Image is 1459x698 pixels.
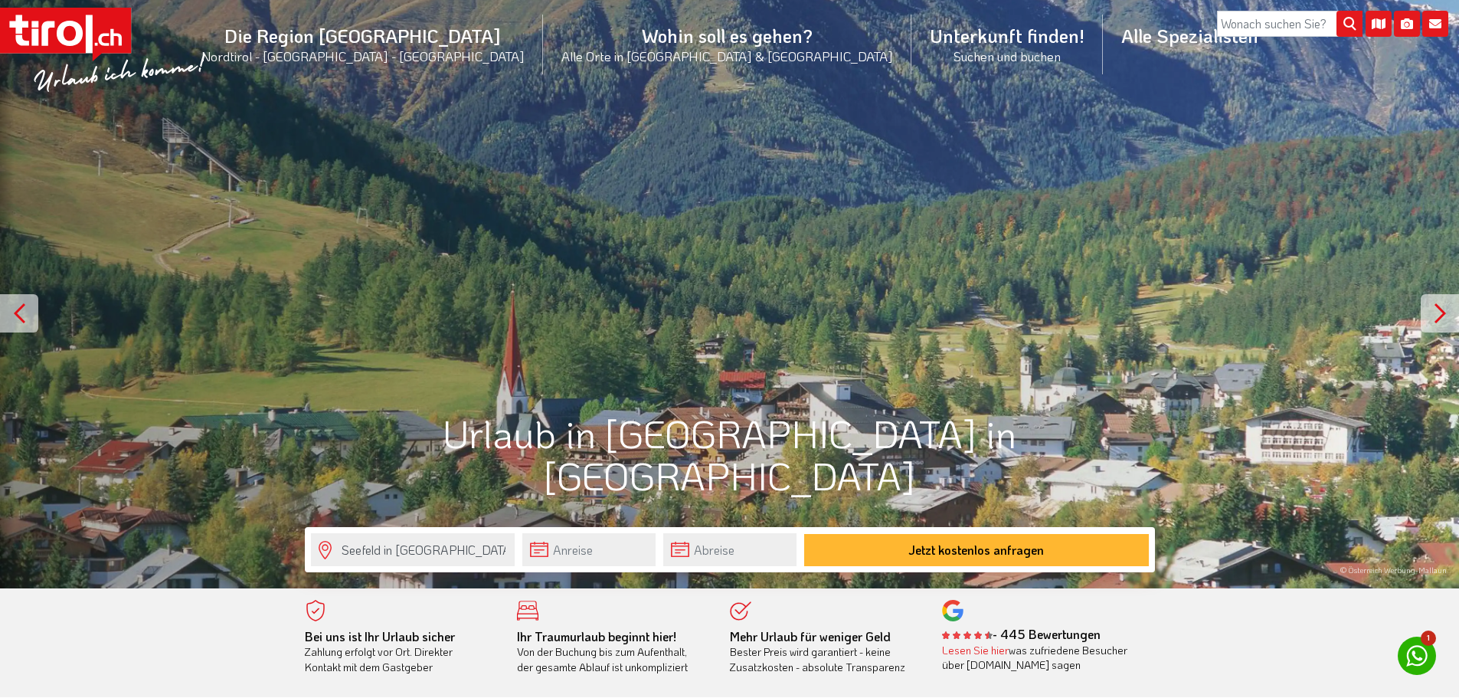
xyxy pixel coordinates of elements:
[305,412,1155,496] h1: Urlaub in [GEOGRAPHIC_DATA] in [GEOGRAPHIC_DATA]
[1366,11,1392,37] i: Karte öffnen
[201,48,525,64] small: Nordtirol - [GEOGRAPHIC_DATA] - [GEOGRAPHIC_DATA]
[517,629,707,675] div: Von der Buchung bis zum Aufenthalt, der gesamte Ablauf ist unkompliziert
[522,533,656,566] input: Anreise
[1394,11,1420,37] i: Fotogalerie
[1422,11,1448,37] i: Kontakt
[930,48,1084,64] small: Suchen und buchen
[942,643,1132,673] div: was zufriedene Besucher über [DOMAIN_NAME] sagen
[804,534,1149,566] button: Jetzt kostenlos anfragen
[1421,631,1436,646] span: 1
[561,48,893,64] small: Alle Orte in [GEOGRAPHIC_DATA] & [GEOGRAPHIC_DATA]
[543,7,911,81] a: Wohin soll es gehen?Alle Orte in [GEOGRAPHIC_DATA] & [GEOGRAPHIC_DATA]
[305,629,495,675] div: Zahlung erfolgt vor Ort. Direkter Kontakt mit dem Gastgeber
[942,643,1009,657] a: Lesen Sie hier
[942,626,1101,642] b: - 445 Bewertungen
[1217,11,1362,37] input: Wonach suchen Sie?
[305,628,455,644] b: Bei uns ist Ihr Urlaub sicher
[1398,637,1436,675] a: 1
[911,7,1103,81] a: Unterkunft finden!Suchen und buchen
[183,7,543,81] a: Die Region [GEOGRAPHIC_DATA]Nordtirol - [GEOGRAPHIC_DATA] - [GEOGRAPHIC_DATA]
[730,629,920,675] div: Bester Preis wird garantiert - keine Zusatzkosten - absolute Transparenz
[311,533,515,566] input: Wo soll's hingehen?
[517,628,676,644] b: Ihr Traumurlaub beginnt hier!
[1103,7,1277,64] a: Alle Spezialisten
[663,533,797,566] input: Abreise
[730,628,891,644] b: Mehr Urlaub für weniger Geld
